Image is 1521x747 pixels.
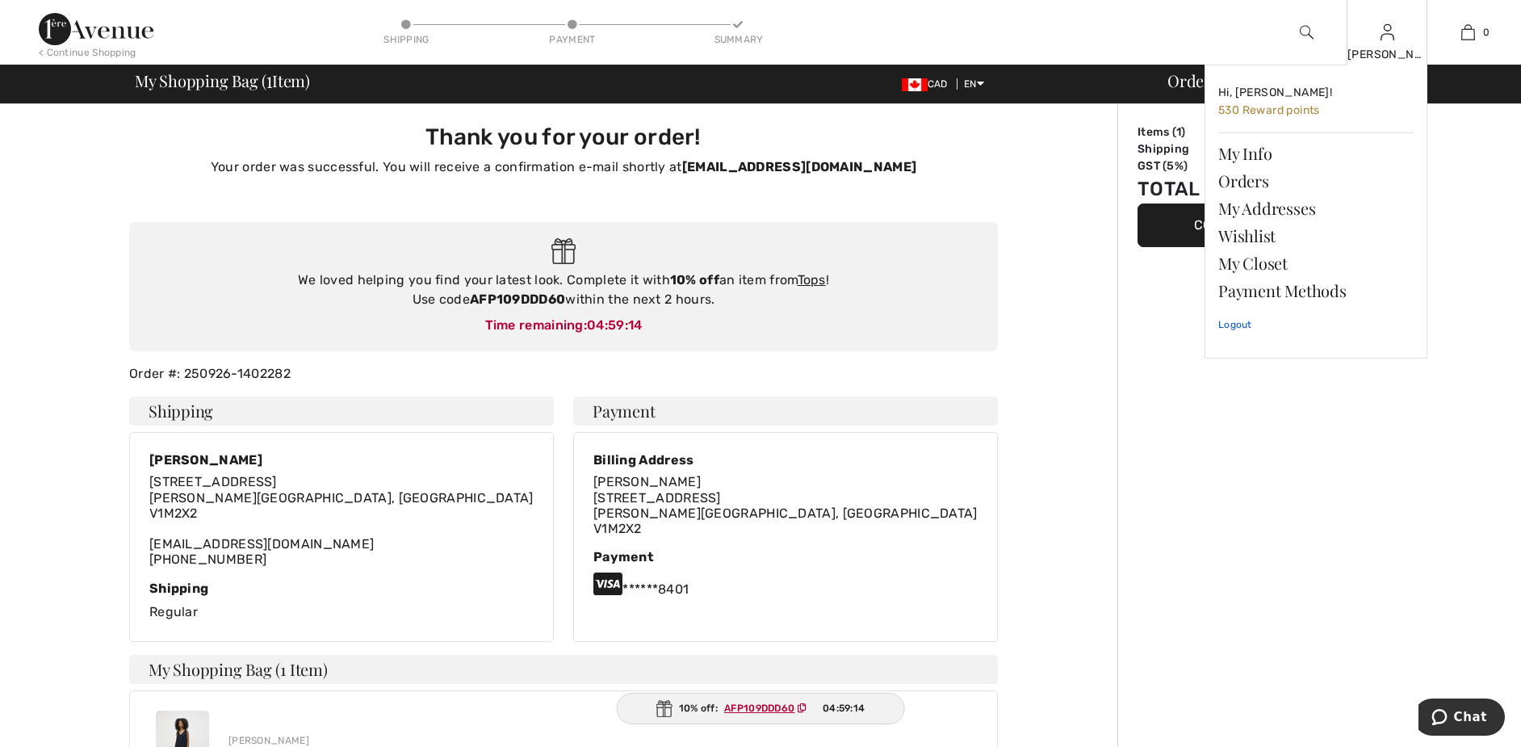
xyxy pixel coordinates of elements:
[119,364,1008,384] div: Order #: 250926-1402282
[1218,195,1414,222] a: My Addresses
[551,238,576,265] img: Gift.svg
[139,157,988,177] p: Your order was successful. You will receive a confirmation e-mail shortly at
[149,452,534,468] div: [PERSON_NAME]
[593,490,978,536] span: [STREET_ADDRESS] [PERSON_NAME][GEOGRAPHIC_DATA], [GEOGRAPHIC_DATA] V1M2X2
[1148,73,1511,89] div: Order Summary
[1381,23,1394,42] img: My Info
[1483,25,1490,40] span: 0
[129,655,998,684] h4: My Shopping Bag (1 Item)
[964,78,984,90] span: EN
[548,32,597,47] div: Payment
[682,159,916,174] strong: [EMAIL_ADDRESS][DOMAIN_NAME]
[902,78,928,91] img: Canadian Dollar
[1218,304,1414,345] a: Logout
[1138,124,1226,141] td: Items ( )
[129,397,554,426] h4: Shipping
[1138,157,1226,174] td: GST (5%)
[724,703,794,714] ins: AFP109DDD60
[139,124,988,151] h3: Thank you for your order!
[470,292,565,307] strong: AFP109DDD60
[798,272,826,287] a: Tops
[1218,167,1414,195] a: Orders
[135,73,310,89] span: My Shopping Bag ( Item)
[1218,86,1332,99] span: Hi, [PERSON_NAME]!
[1218,222,1414,250] a: Wishlist
[1138,174,1226,204] td: Total
[587,317,642,333] span: 04:59:14
[1138,141,1226,157] td: Shipping
[149,474,534,520] span: [STREET_ADDRESS] [PERSON_NAME][GEOGRAPHIC_DATA], [GEOGRAPHIC_DATA] V1M2X2
[670,272,719,287] strong: 10% off
[145,316,982,335] div: Time remaining:
[617,693,905,724] div: 10% off:
[656,700,673,717] img: Gift.svg
[39,13,153,45] img: 1ère Avenue
[1176,125,1181,139] span: 1
[149,581,534,622] div: Regular
[1218,78,1414,126] a: Hi, [PERSON_NAME]! 530 Reward points
[823,701,865,716] span: 04:59:14
[714,32,763,47] div: Summary
[39,45,136,60] div: < Continue Shopping
[145,271,982,309] div: We loved helping you find your latest look. Complete it with an item from ! Use code within the n...
[1218,140,1414,167] a: My Info
[149,474,534,567] div: [EMAIL_ADDRESS][DOMAIN_NAME] [PHONE_NUMBER]
[383,32,431,47] div: Shipping
[1428,23,1507,42] a: 0
[1300,23,1314,42] img: search the website
[1347,46,1427,63] div: [PERSON_NAME]
[1138,204,1380,247] button: Continue Shopping
[1381,24,1394,40] a: Sign In
[1218,103,1320,117] span: 530 Reward points
[1418,699,1505,739] iframe: Opens a widget where you can chat to one of our agents
[149,581,534,596] div: Shipping
[1218,277,1414,304] a: Payment Methods
[266,69,272,90] span: 1
[593,474,701,489] span: [PERSON_NAME]
[902,78,954,90] span: CAD
[573,397,998,426] h4: Payment
[593,549,978,564] div: Payment
[1461,23,1475,42] img: My Bag
[593,452,978,468] div: Billing Address
[1218,250,1414,277] a: My Closet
